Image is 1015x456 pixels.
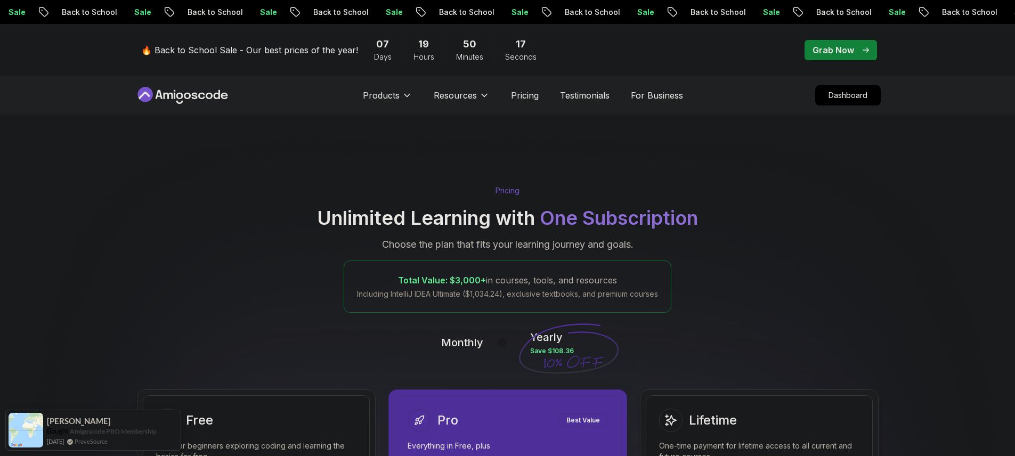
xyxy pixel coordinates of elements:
[496,185,519,196] p: Pricing
[434,89,477,102] p: Resources
[545,7,579,18] p: Sale
[598,7,671,18] p: Back to School
[540,206,698,230] span: One Subscription
[382,237,634,252] p: Choose the plan that fits your learning journey and goals.
[511,89,539,102] a: Pricing
[95,7,168,18] p: Back to School
[363,89,400,102] p: Products
[347,7,419,18] p: Back to School
[374,52,392,62] span: Days
[463,37,476,52] span: 50 Minutes
[418,37,429,52] span: 19 Hours
[47,427,69,435] span: Bought
[922,7,956,18] p: Sale
[473,7,545,18] p: Back to School
[168,7,202,18] p: Sale
[357,274,658,287] p: in courses, tools, and resources
[456,52,483,62] span: Minutes
[419,7,453,18] p: Sale
[816,86,880,105] p: Dashboard
[221,7,294,18] p: Back to School
[815,85,881,105] a: Dashboard
[75,437,108,446] a: ProveSource
[505,52,537,62] span: Seconds
[813,44,854,56] p: Grab Now
[689,412,737,429] h2: Lifetime
[47,437,64,446] span: [DATE]
[560,89,610,102] a: Testimonials
[294,7,328,18] p: Sale
[186,412,213,429] h2: Free
[560,415,606,426] p: Best Value
[376,37,389,52] span: 7 Days
[70,427,157,435] a: Amigoscode PRO Membership
[441,335,483,350] p: Monthly
[434,89,490,110] button: Resources
[850,7,922,18] p: Back to School
[398,275,486,286] span: Total Value: $3,000+
[141,44,358,56] p: 🔥 Back to School Sale - Our best prices of the year!
[516,37,526,52] span: 17 Seconds
[47,417,111,426] span: [PERSON_NAME]
[797,7,831,18] p: Sale
[724,7,797,18] p: Back to School
[671,7,705,18] p: Sale
[363,89,412,110] button: Products
[357,289,658,299] p: Including IntelliJ IDEA Ultimate ($1,034.24), exclusive textbooks, and premium courses
[408,441,608,451] p: Everything in Free, plus
[437,412,458,429] h2: Pro
[413,52,434,62] span: Hours
[42,7,76,18] p: Sale
[631,89,683,102] a: For Business
[317,207,698,229] h2: Unlimited Learning with
[9,413,43,447] img: provesource social proof notification image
